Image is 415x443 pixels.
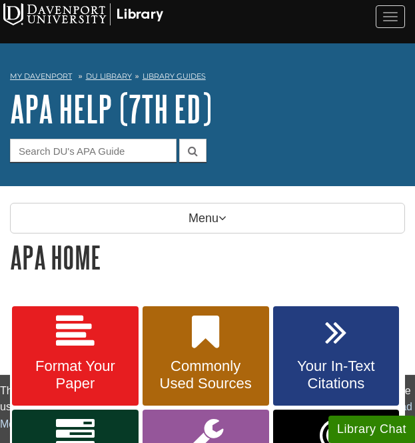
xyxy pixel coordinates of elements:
a: Library Guides [143,71,206,81]
input: Search DU's APA Guide [10,139,177,162]
a: Commonly Used Sources [143,306,269,406]
button: Library Chat [328,416,415,443]
h1: APA Home [10,240,405,274]
span: Format Your Paper [22,358,129,392]
span: Your In-Text Citations [283,358,390,392]
p: Menu [10,203,405,234]
a: Format Your Paper [12,306,139,406]
a: My Davenport [10,71,72,82]
a: APA Help (7th Ed) [10,88,212,129]
img: Davenport University Logo [3,3,163,25]
a: DU Library [86,71,132,81]
span: Commonly Used Sources [153,358,259,392]
a: Your In-Text Citations [273,306,400,406]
